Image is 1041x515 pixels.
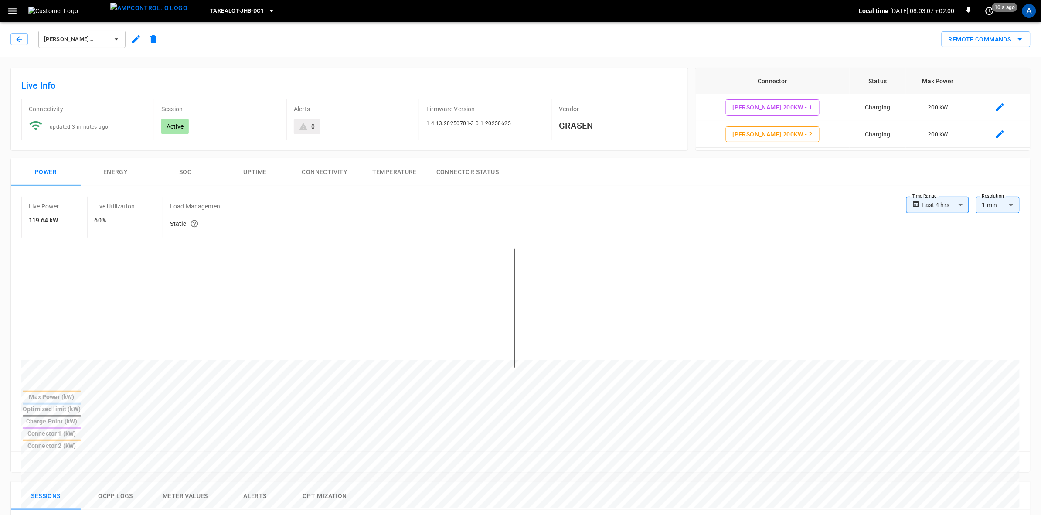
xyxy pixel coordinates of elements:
[290,158,360,186] button: Connectivity
[426,120,511,126] span: 1.4.13.20250701-3.0.1.20250625
[38,31,126,48] button: [PERSON_NAME] 200Kw
[81,482,150,510] button: Ocpp logs
[207,3,279,20] button: Takealot-JHB-DC1
[44,34,109,44] span: [PERSON_NAME] 200Kw
[110,3,187,14] img: ampcontrol.io logo
[906,68,970,94] th: Max Power
[976,197,1020,213] div: 1 min
[170,202,222,211] p: Load Management
[187,216,202,232] button: The system is using AmpEdge-configured limits for static load managment. Depending on your config...
[850,121,906,148] td: Charging
[81,158,150,186] button: Energy
[11,158,81,186] button: Power
[726,99,820,116] button: [PERSON_NAME] 200Kw - 1
[912,193,937,200] label: Time Range
[29,202,59,211] p: Live Power
[426,105,544,113] p: Firmware Version
[294,105,412,113] p: Alerts
[696,68,850,94] th: Connector
[95,216,135,225] h6: 60%
[559,119,677,133] h6: GRASEN
[29,216,59,225] h6: 119.64 kW
[982,193,1004,200] label: Resolution
[220,158,290,186] button: Uptime
[906,121,970,148] td: 200 kW
[21,78,677,92] h6: Live Info
[29,105,147,113] p: Connectivity
[850,94,906,121] td: Charging
[290,482,360,510] button: Optimization
[170,216,222,232] h6: Static
[850,68,906,94] th: Status
[28,7,107,15] img: Customer Logo
[161,105,279,113] p: Session
[983,4,997,18] button: set refresh interval
[906,94,970,121] td: 200 kW
[859,7,889,15] p: Local time
[150,158,220,186] button: SOC
[922,197,969,213] div: Last 4 hrs
[150,482,220,510] button: Meter Values
[360,158,429,186] button: Temperature
[429,158,506,186] button: Connector Status
[95,202,135,211] p: Live Utilization
[1022,4,1036,18] div: profile-icon
[942,31,1031,48] div: remote commands options
[220,482,290,510] button: Alerts
[50,124,108,130] span: updated 3 minutes ago
[11,482,81,510] button: Sessions
[167,122,184,131] p: Active
[891,7,955,15] p: [DATE] 08:03:07 +02:00
[311,122,315,131] div: 0
[726,126,820,143] button: [PERSON_NAME] 200Kw - 2
[696,68,1030,148] table: connector table
[210,6,264,16] span: Takealot-JHB-DC1
[992,3,1018,12] span: 10 s ago
[942,31,1031,48] button: Remote Commands
[559,105,677,113] p: Vendor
